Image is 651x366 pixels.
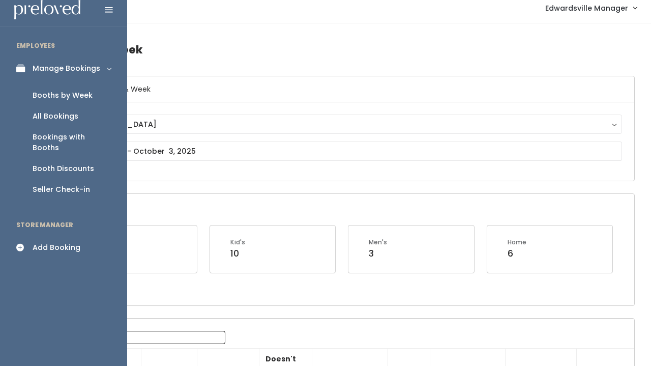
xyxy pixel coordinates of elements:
[33,111,78,122] div: All Bookings
[33,242,80,253] div: Add Booking
[52,36,635,64] h4: Booths by Week
[508,238,526,247] div: Home
[545,3,628,14] span: Edwardsville Manager
[369,247,387,260] div: 3
[96,331,225,344] input: Search:
[369,238,387,247] div: Men's
[33,63,100,74] div: Manage Bookings
[33,132,111,153] div: Bookings with Booths
[65,142,622,161] input: September 27 - October 3, 2025
[74,119,612,130] div: [GEOGRAPHIC_DATA]
[33,90,93,101] div: Booths by Week
[33,184,90,195] div: Seller Check-in
[230,247,245,260] div: 10
[508,247,526,260] div: 6
[52,76,634,102] h6: Select Location & Week
[58,331,225,344] label: Search:
[230,238,245,247] div: Kid's
[33,163,94,174] div: Booth Discounts
[65,115,622,134] button: [GEOGRAPHIC_DATA]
